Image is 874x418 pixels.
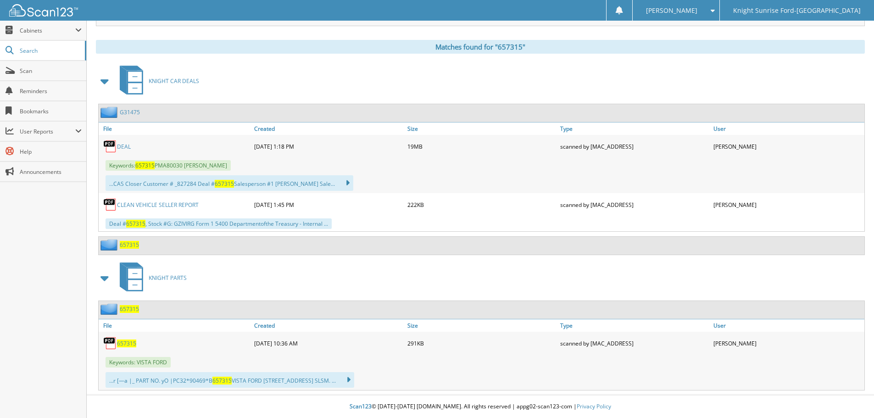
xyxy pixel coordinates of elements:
a: 657315 [117,340,136,347]
div: 222KB [405,195,558,214]
span: 657315 [215,180,234,188]
div: [DATE] 10:36 AM [252,334,405,352]
a: DEAL [117,143,131,150]
div: [DATE] 1:45 PM [252,195,405,214]
span: Keywords: VISTA FORD [106,357,171,368]
a: Privacy Policy [577,402,611,410]
span: 657315 [126,220,145,228]
span: Announcements [20,168,82,176]
a: G31475 [120,108,140,116]
span: [PERSON_NAME] [646,8,697,13]
span: Knight Sunrise Ford-[GEOGRAPHIC_DATA] [733,8,861,13]
a: File [99,123,252,135]
span: User Reports [20,128,75,135]
img: folder2.png [100,239,120,251]
span: KNIGHT PARTS [149,274,187,282]
iframe: Chat Widget [828,374,874,418]
span: 657315 [212,377,232,385]
a: 657315 [120,241,139,249]
a: Created [252,123,405,135]
img: scan123-logo-white.svg [9,4,78,17]
div: © [DATE]-[DATE] [DOMAIN_NAME]. All rights reserved | appg02-scan123-com | [87,396,874,418]
a: Type [558,319,711,332]
a: Size [405,123,558,135]
div: Deal # , Stock #G: GZIVIRG Form 1 5400 Departmentofthe Treasury - Internal ... [106,218,332,229]
div: 291KB [405,334,558,352]
img: PDF.png [103,139,117,153]
a: Type [558,123,711,135]
a: 657315 [120,305,139,313]
div: [PERSON_NAME] [711,334,864,352]
a: CLEAN VEHICLE SELLER REPORT [117,201,199,209]
div: ...CAS Closer Customer # _827284 Deal # Salesperson #1 [PERSON_NAME] Sale... [106,175,353,191]
div: scanned by [MAC_ADDRESS] [558,334,711,352]
img: PDF.png [103,198,117,212]
div: ...r [—a |_ PART NO. yO |PC32*90469*B VISTA FORD [STREET_ADDRESS] SLSM. ... [106,372,354,388]
span: Help [20,148,82,156]
div: scanned by [MAC_ADDRESS] [558,195,711,214]
a: Size [405,319,558,332]
span: Bookmarks [20,107,82,115]
span: Reminders [20,87,82,95]
span: Scan123 [350,402,372,410]
span: 657315 [135,162,155,169]
a: File [99,319,252,332]
span: Search [20,47,80,55]
span: Scan [20,67,82,75]
div: [DATE] 1:18 PM [252,137,405,156]
div: [PERSON_NAME] [711,195,864,214]
a: KNIGHT CAR DEALS [114,63,199,99]
div: 19MB [405,137,558,156]
img: PDF.png [103,336,117,350]
span: KNIGHT CAR DEALS [149,77,199,85]
a: User [711,123,864,135]
div: scanned by [MAC_ADDRESS] [558,137,711,156]
a: Created [252,319,405,332]
a: User [711,319,864,332]
div: Matches found for "657315" [96,40,865,54]
span: Cabinets [20,27,75,34]
img: folder2.png [100,106,120,118]
img: folder2.png [100,303,120,315]
div: [PERSON_NAME] [711,137,864,156]
a: KNIGHT PARTS [114,260,187,296]
span: Keywords: PMA80030 [PERSON_NAME] [106,160,231,171]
